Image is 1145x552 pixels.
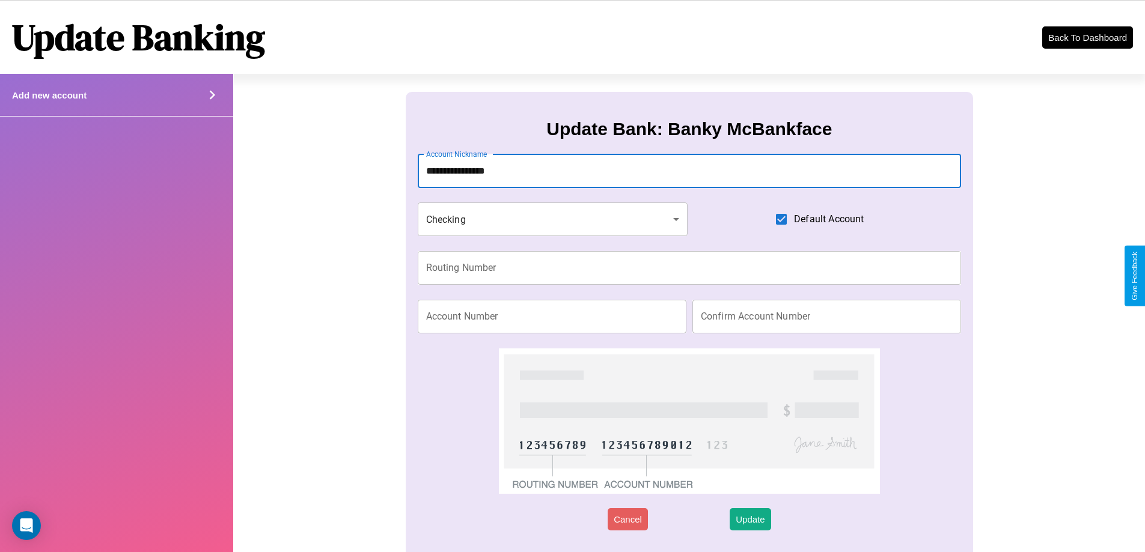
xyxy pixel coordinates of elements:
button: Update [730,508,771,530]
h1: Update Banking [12,13,265,62]
h3: Update Bank: Banky McBankface [546,119,832,139]
div: Checking [418,202,688,236]
button: Back To Dashboard [1042,26,1133,49]
div: Open Intercom Messenger [12,511,41,540]
div: Give Feedback [1131,252,1139,300]
h4: Add new account [12,90,87,100]
span: Default Account [794,212,864,226]
button: Cancel [608,508,648,530]
label: Account Nickname [426,149,487,159]
img: check [499,348,879,494]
